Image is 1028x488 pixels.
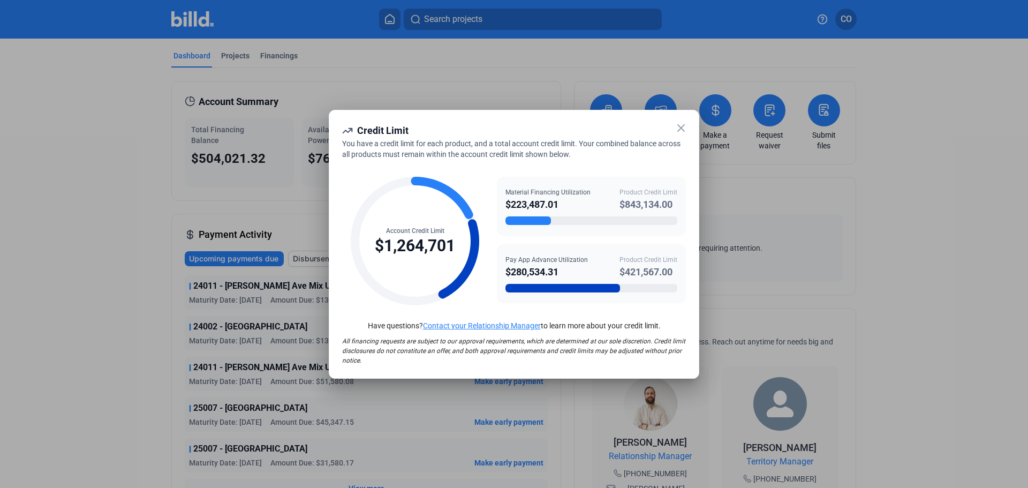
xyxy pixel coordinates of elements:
[423,321,541,330] a: Contact your Relationship Manager
[357,125,409,136] span: Credit Limit
[375,236,455,256] div: $1,264,701
[368,321,661,330] span: Have questions? to learn more about your credit limit.
[505,197,591,212] div: $223,487.01
[342,337,685,364] span: All financing requests are subject to our approval requirements, which are determined at our sole...
[619,187,677,197] div: Product Credit Limit
[505,255,588,265] div: Pay App Advance Utilization
[342,139,681,159] span: You have a credit limit for each product, and a total account credit limit. Your combined balance...
[505,187,591,197] div: Material Financing Utilization
[619,197,677,212] div: $843,134.00
[505,265,588,280] div: $280,534.31
[619,265,677,280] div: $421,567.00
[619,255,677,265] div: Product Credit Limit
[375,226,455,236] div: Account Credit Limit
